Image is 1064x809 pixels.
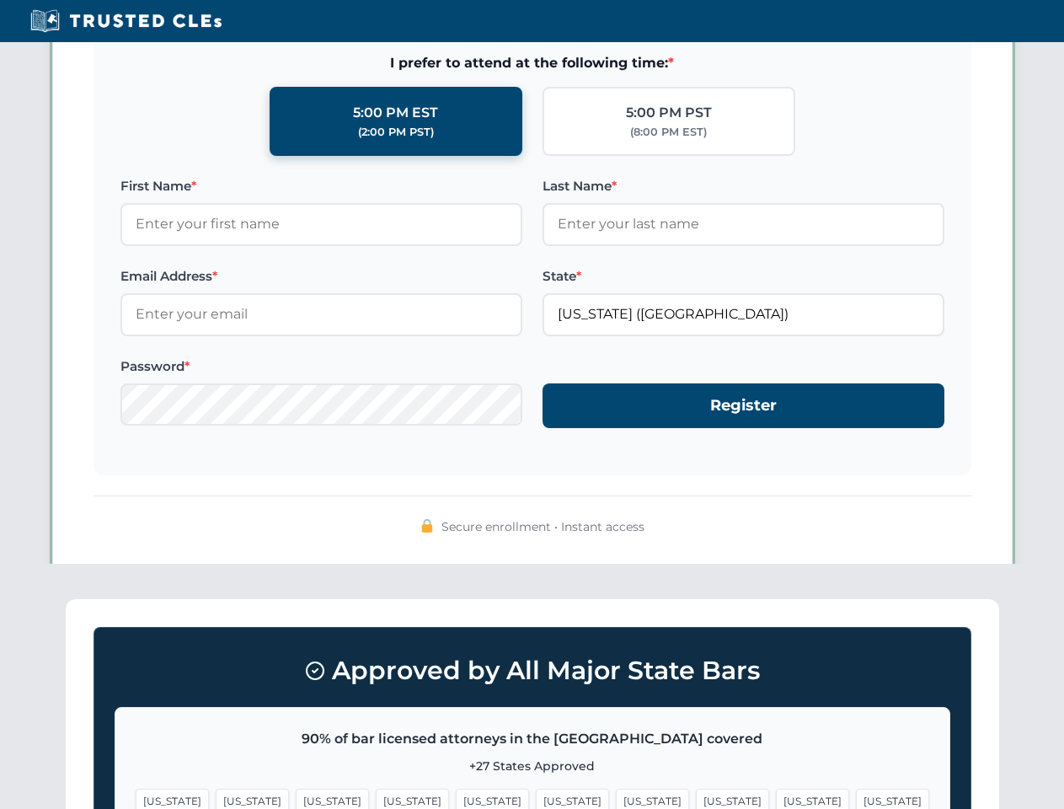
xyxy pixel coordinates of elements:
[543,203,944,245] input: Enter your last name
[120,203,522,245] input: Enter your first name
[441,517,644,536] span: Secure enrollment • Instant access
[120,356,522,377] label: Password
[358,124,434,141] div: (2:00 PM PST)
[353,102,438,124] div: 5:00 PM EST
[630,124,707,141] div: (8:00 PM EST)
[543,293,944,335] input: Florida (FL)
[626,102,712,124] div: 5:00 PM PST
[120,266,522,287] label: Email Address
[120,52,944,74] span: I prefer to attend at the following time:
[136,728,929,750] p: 90% of bar licensed attorneys in the [GEOGRAPHIC_DATA] covered
[420,519,434,533] img: 🔒
[115,648,950,694] h3: Approved by All Major State Bars
[120,176,522,196] label: First Name
[136,757,929,775] p: +27 States Approved
[543,383,944,428] button: Register
[25,8,227,34] img: Trusted CLEs
[543,176,944,196] label: Last Name
[543,266,944,287] label: State
[120,293,522,335] input: Enter your email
